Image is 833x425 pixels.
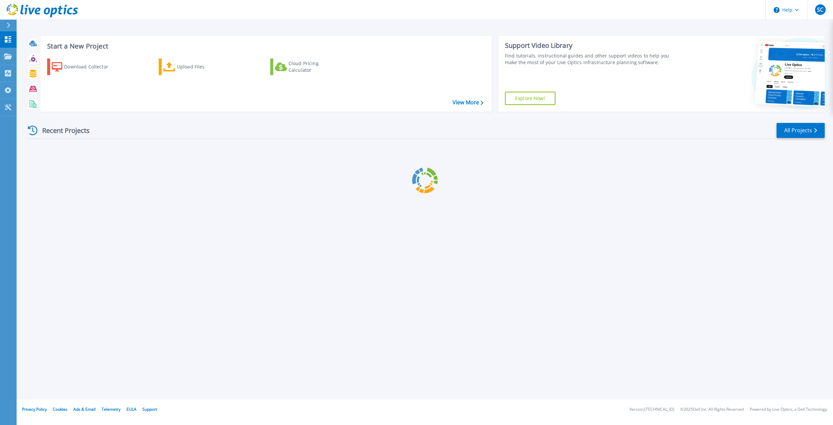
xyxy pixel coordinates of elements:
span: SC [817,7,823,12]
a: All Projects [777,123,825,138]
a: Cloud Pricing Calculator [270,58,344,75]
a: View More [453,99,483,106]
li: © 2025 Dell Inc. All Rights Reserved [680,407,744,412]
a: Cookies [53,406,67,412]
a: EULA [126,406,136,412]
li: Version: [TECHNICAL_ID] [629,407,674,412]
a: Privacy Policy [22,406,47,412]
a: Telemetry [102,406,121,412]
li: Powered by Live Optics, a Dell Technology [750,407,827,412]
div: Find tutorials, instructional guides and other support videos to help you make the most of your L... [505,53,674,66]
a: Ads & Email [73,406,96,412]
a: Explore Now! [505,92,555,105]
a: Upload Files [159,58,233,75]
div: Download Collector [64,60,117,73]
a: Download Collector [47,58,121,75]
div: Support Video Library [505,41,674,50]
div: Upload Files [177,60,230,73]
div: Recent Projects [26,122,99,139]
a: Support [142,406,157,412]
h3: Start a New Project [47,43,483,50]
div: Cloud Pricing Calculator [289,60,342,73]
